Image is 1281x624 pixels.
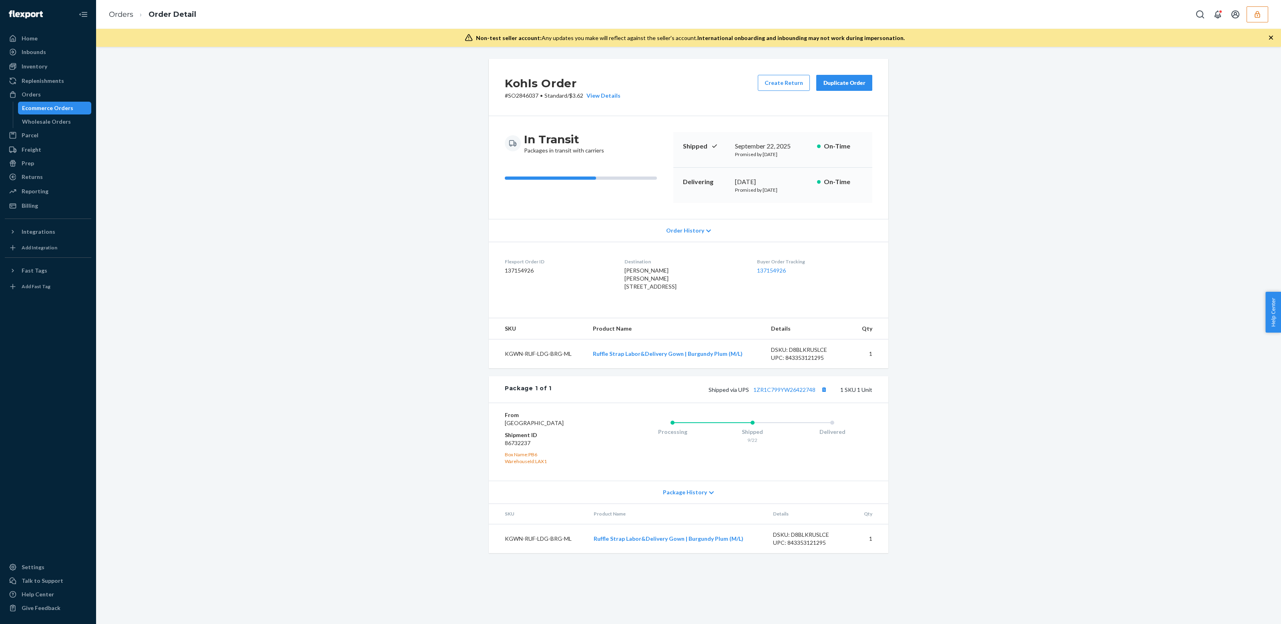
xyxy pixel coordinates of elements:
[489,524,587,553] td: KGWN-RUF-LDG-BRG-ML
[819,384,829,395] button: Copy tracking number
[854,524,888,553] td: 1
[22,118,71,126] div: Wholesale Orders
[663,488,707,496] span: Package History
[5,157,91,170] a: Prep
[109,10,133,19] a: Orders
[852,318,888,339] th: Qty
[22,146,41,154] div: Freight
[22,104,73,112] div: Ecommerce Orders
[18,102,92,114] a: Ecommerce Orders
[5,171,91,183] a: Returns
[1265,292,1281,333] button: Help Center
[757,258,872,265] dt: Buyer Order Tracking
[489,504,587,524] th: SKU
[5,74,91,87] a: Replenishments
[22,228,55,236] div: Integrations
[5,574,91,587] button: Talk to Support
[735,177,811,187] div: [DATE]
[22,244,57,251] div: Add Integration
[9,10,43,18] img: Flexport logo
[735,187,811,193] p: Promised by [DATE]
[632,428,713,436] div: Processing
[22,159,34,167] div: Prep
[5,185,91,198] a: Reporting
[624,258,744,265] dt: Destination
[852,339,888,369] td: 1
[5,143,91,156] a: Freight
[753,386,815,393] a: 1ZR1C799YW26422748
[823,79,865,87] div: Duplicate Order
[505,267,612,275] dd: 137154926
[505,75,620,92] h2: Kohls Order
[5,88,91,101] a: Orders
[1210,6,1226,22] button: Open notifications
[524,132,604,154] div: Packages in transit with carriers
[22,577,63,585] div: Talk to Support
[22,267,47,275] div: Fast Tags
[5,225,91,238] button: Integrations
[697,34,905,41] span: International onboarding and inbounding may not work during impersonation.
[505,258,612,265] dt: Flexport Order ID
[149,10,196,19] a: Order Detail
[22,187,48,195] div: Reporting
[771,346,846,354] div: DSKU: D8BLKRUSLCE
[22,131,38,139] div: Parcel
[735,151,811,158] p: Promised by [DATE]
[5,199,91,212] a: Billing
[587,504,767,524] th: Product Name
[505,419,564,426] span: [GEOGRAPHIC_DATA]
[5,588,91,601] a: Help Center
[583,92,620,100] button: View Details
[594,535,743,542] a: Ruffle Strap Labor&Delivery Gown | Burgundy Plum (M/L)
[22,77,64,85] div: Replenishments
[683,177,729,187] p: Delivering
[758,75,810,91] button: Create Return
[1227,6,1243,22] button: Open account menu
[5,280,91,293] a: Add Fast Tag
[5,60,91,73] a: Inventory
[22,590,54,598] div: Help Center
[505,458,600,465] div: WarehouseId: LAX1
[767,504,855,524] th: Details
[22,604,60,612] div: Give Feedback
[476,34,542,41] span: Non-test seller account:
[22,173,43,181] div: Returns
[773,539,848,547] div: UPC: 843353121295
[22,202,38,210] div: Billing
[505,411,600,419] dt: From
[5,241,91,254] a: Add Integration
[18,115,92,128] a: Wholesale Orders
[824,142,863,151] p: On-Time
[22,283,50,290] div: Add Fast Tag
[624,267,677,290] span: [PERSON_NAME] [PERSON_NAME] [STREET_ADDRESS]
[792,428,872,436] div: Delivered
[771,354,846,362] div: UPC: 843353121295
[5,129,91,142] a: Parcel
[476,34,905,42] div: Any updates you make will reflect against the seller's account.
[1192,6,1208,22] button: Open Search Box
[489,339,586,369] td: KGWN-RUF-LDG-BRG-ML
[22,34,38,42] div: Home
[683,142,729,151] p: Shipped
[505,384,552,395] div: Package 1 of 1
[505,431,600,439] dt: Shipment ID
[22,90,41,98] div: Orders
[22,563,44,571] div: Settings
[75,6,91,22] button: Close Navigation
[489,318,586,339] th: SKU
[816,75,872,91] button: Duplicate Order
[540,92,543,99] span: •
[757,267,786,274] a: 137154926
[5,32,91,45] a: Home
[824,177,863,187] p: On-Time
[544,92,567,99] span: Standard
[586,318,765,339] th: Product Name
[709,386,829,393] span: Shipped via UPS
[5,46,91,58] a: Inbounds
[505,439,600,447] dd: 86732237
[765,318,853,339] th: Details
[5,602,91,614] button: Give Feedback
[524,132,604,146] h3: In Transit
[505,92,620,100] p: # SO2846037 / $3.62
